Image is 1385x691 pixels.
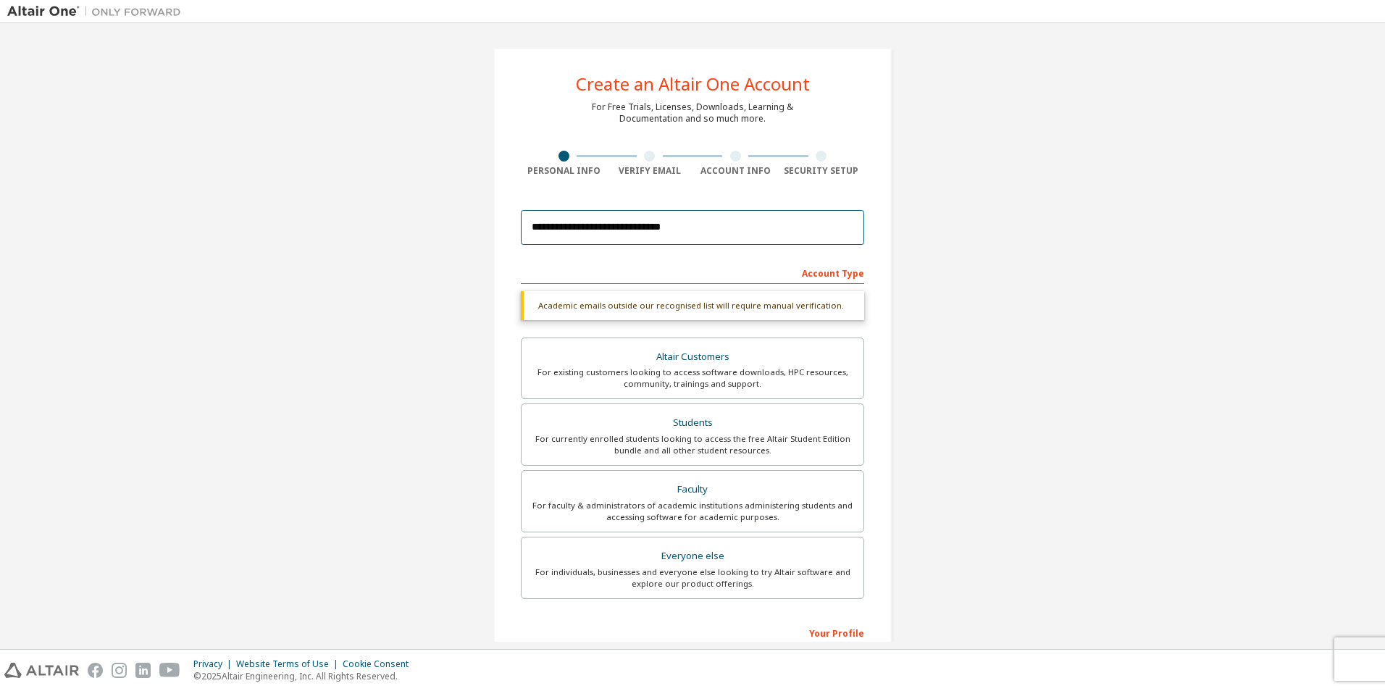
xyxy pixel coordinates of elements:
[576,75,810,93] div: Create an Altair One Account
[530,546,855,566] div: Everyone else
[135,663,151,678] img: linkedin.svg
[7,4,188,19] img: Altair One
[530,367,855,390] div: For existing customers looking to access software downloads, HPC resources, community, trainings ...
[159,663,180,678] img: youtube.svg
[521,165,607,177] div: Personal Info
[4,663,79,678] img: altair_logo.svg
[521,261,864,284] div: Account Type
[530,479,855,500] div: Faculty
[530,500,855,523] div: For faculty & administrators of academic institutions administering students and accessing softwa...
[530,413,855,433] div: Students
[521,621,864,644] div: Your Profile
[530,566,855,590] div: For individuals, businesses and everyone else looking to try Altair software and explore our prod...
[112,663,127,678] img: instagram.svg
[607,165,693,177] div: Verify Email
[193,670,417,682] p: © 2025 Altair Engineering, Inc. All Rights Reserved.
[236,658,343,670] div: Website Terms of Use
[193,658,236,670] div: Privacy
[530,433,855,456] div: For currently enrolled students looking to access the free Altair Student Edition bundle and all ...
[521,291,864,320] div: Academic emails outside our recognised list will require manual verification.
[88,663,103,678] img: facebook.svg
[592,101,793,125] div: For Free Trials, Licenses, Downloads, Learning & Documentation and so much more.
[530,347,855,367] div: Altair Customers
[343,658,417,670] div: Cookie Consent
[779,165,865,177] div: Security Setup
[692,165,779,177] div: Account Info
